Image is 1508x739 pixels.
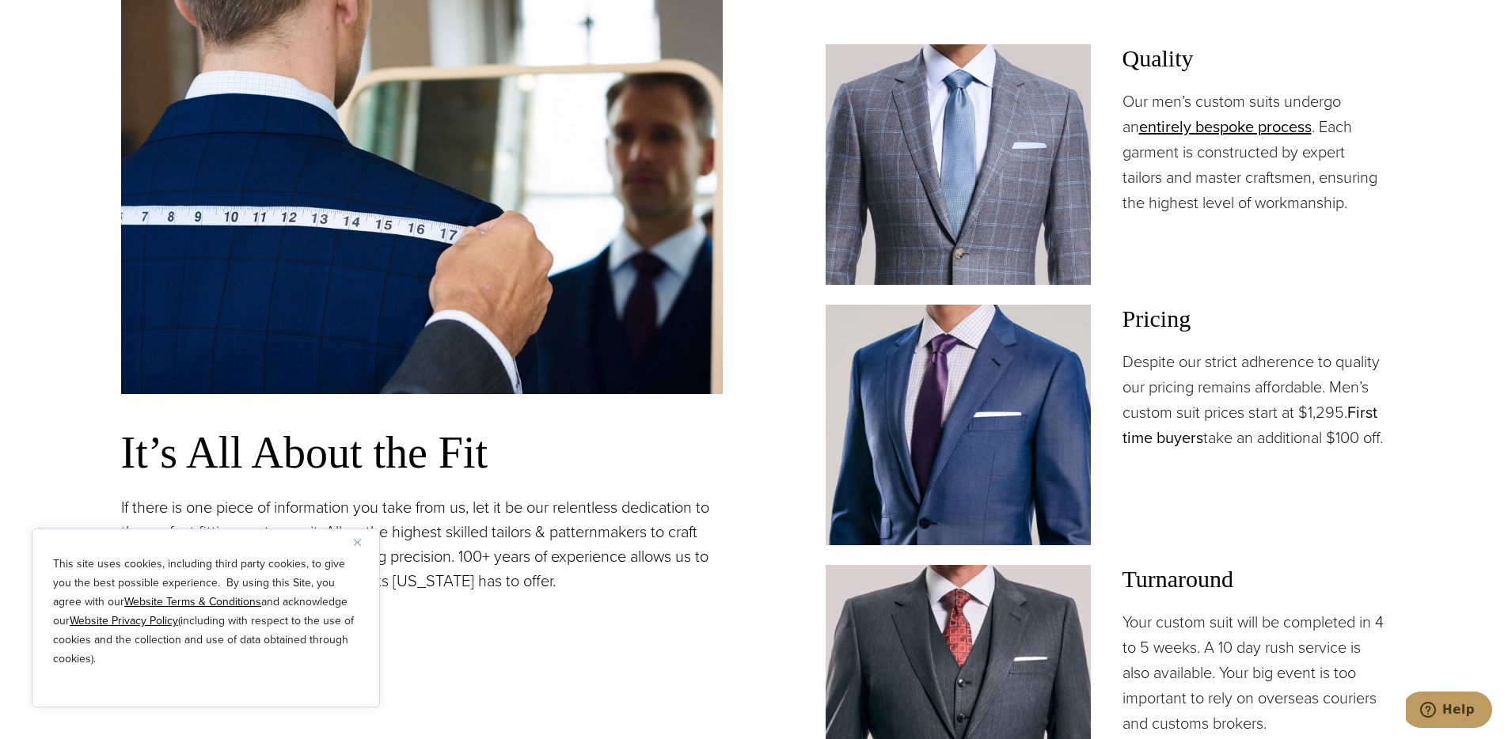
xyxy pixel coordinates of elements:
[1122,305,1388,333] h3: Pricing
[70,612,178,629] a: Website Privacy Policy
[124,593,261,610] a: Website Terms & Conditions
[1122,349,1388,450] p: Despite our strict adherence to quality our pricing remains affordable. Men’s custom suit prices ...
[121,495,723,593] p: If there is one piece of information you take from us, let it be our relentless dedication to the...
[1122,44,1388,73] h3: Quality
[53,555,359,669] p: This site uses cookies, including third party cookies, to give you the best possible experience. ...
[1122,565,1388,593] h3: Turnaround
[121,426,723,479] h3: It’s All About the Fit
[1406,692,1492,731] iframe: Opens a widget where you can chat to one of our agents
[1139,115,1312,138] a: entirely bespoke process
[1122,89,1388,215] p: Our men’s custom suits undergo an . Each garment is constructed by expert tailors and master craf...
[354,539,361,546] img: Close
[826,305,1091,545] img: Client in blue solid custom made suit with white shirt and navy tie. Fabric by Scabal.
[1122,400,1377,449] a: First time buyers
[826,44,1091,285] img: Client in Zegna grey windowpane bespoke suit with white shirt and light blue tie.
[354,532,373,551] button: Close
